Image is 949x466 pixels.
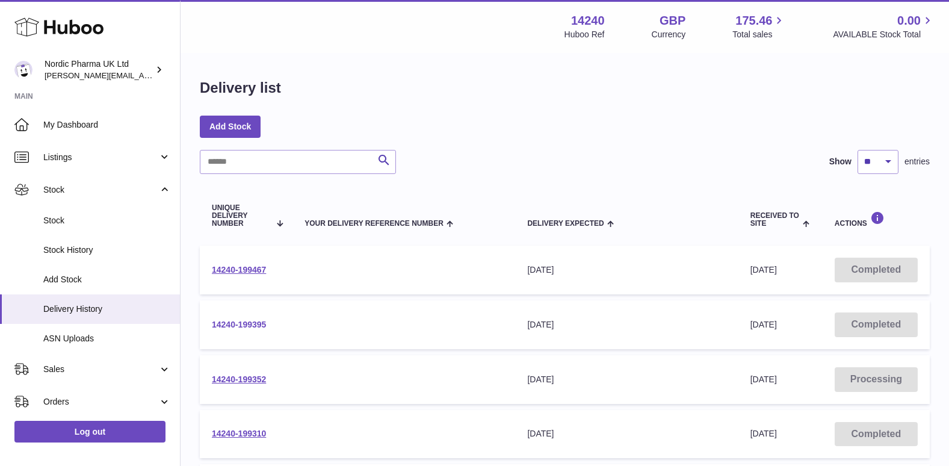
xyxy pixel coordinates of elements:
div: Actions [835,211,918,228]
span: Sales [43,364,158,375]
span: [DATE] [750,374,777,384]
div: Currency [652,29,686,40]
a: 14240-199467 [212,265,266,275]
strong: 14240 [571,13,605,29]
span: AVAILABLE Stock Total [833,29,935,40]
span: [PERSON_NAME][EMAIL_ADDRESS][DOMAIN_NAME] [45,70,241,80]
div: Nordic Pharma UK Ltd [45,58,153,81]
img: joe.plant@parapharmdev.com [14,61,32,79]
span: Received to Site [750,212,800,228]
span: [DATE] [750,265,777,275]
div: Huboo Ref [564,29,605,40]
a: 14240-199310 [212,429,266,438]
span: Your Delivery Reference Number [304,220,444,228]
span: ASN Uploads [43,333,171,344]
a: 175.46 Total sales [732,13,786,40]
a: 14240-199395 [212,320,266,329]
a: Log out [14,421,165,443]
div: [DATE] [527,428,726,440]
span: Add Stock [43,274,171,285]
span: Stock History [43,244,171,256]
span: [DATE] [750,320,777,329]
div: [DATE] [527,264,726,276]
span: Delivery Expected [527,220,604,228]
span: My Dashboard [43,119,171,131]
span: 175.46 [735,13,772,29]
a: 0.00 AVAILABLE Stock Total [833,13,935,40]
strong: GBP [660,13,685,29]
h1: Delivery list [200,78,281,98]
a: 14240-199352 [212,374,266,384]
div: [DATE] [527,374,726,385]
span: entries [904,156,930,167]
div: [DATE] [527,319,726,331]
a: Add Stock [200,116,261,137]
span: Orders [43,396,158,408]
span: Stock [43,215,171,226]
span: Total sales [732,29,786,40]
span: 0.00 [897,13,921,29]
label: Show [829,156,852,167]
span: Unique Delivery Number [212,204,270,228]
span: [DATE] [750,429,777,438]
span: Stock [43,184,158,196]
span: Listings [43,152,158,163]
span: Delivery History [43,303,171,315]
